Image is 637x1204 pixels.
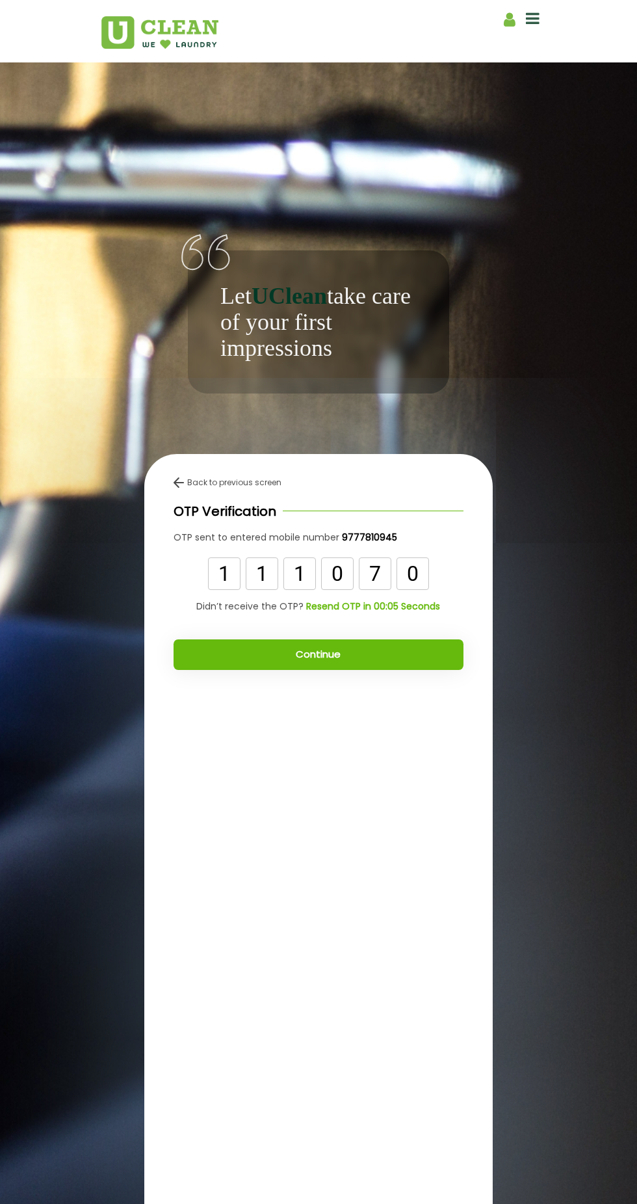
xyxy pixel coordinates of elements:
span: Didn’t receive the OTP? [197,600,304,613]
span: OTP sent to entered mobile number [174,531,339,544]
a: Resend OTP in 00:05 Seconds [304,600,441,613]
div: Back to previous screen [174,477,463,488]
p: Let take care of your first impressions [220,283,417,361]
img: UClean Laundry and Dry Cleaning [101,16,218,49]
a: 9777810945 [339,531,397,544]
b: Resend OTP in 00:05 Seconds [307,600,441,613]
b: UClean [252,283,327,309]
b: 9777810945 [342,531,397,544]
p: OTP Verification [174,502,276,521]
button: Continue [174,639,463,670]
img: back-arrow.svg [174,477,184,488]
img: quote-img [181,234,230,271]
